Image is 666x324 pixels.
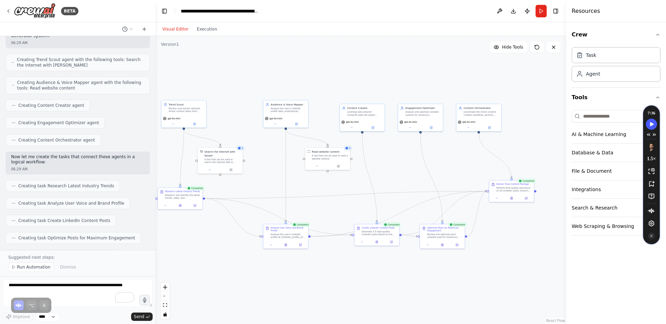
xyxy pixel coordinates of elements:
div: 06:29 AM [11,40,144,45]
div: A tool that can be used to read a website content. [312,154,348,160]
div: 1ScrapeWebsiteToolRead website contentA tool that can be used to read a website content. [305,147,350,170]
nav: breadcrumb [181,8,259,15]
div: CompletedDeliver Final Content PackagePerform final quality assurance on all LinkedIn posts, ensu... [489,180,534,202]
div: BETA [61,7,78,15]
textarea: To enrich screen reader interactions, please activate Accessibility in Grammarly extension settings [3,279,153,307]
div: Engagement OptimizerAnalyze and optimize LinkedIn content for maximum engagement by applying best... [398,104,443,131]
button: Open in side panel [385,240,398,244]
div: Deliver Final Content Package [496,183,529,186]
div: 06:29 AM [11,167,144,172]
div: Read website content [312,150,340,153]
div: 1SerperDevToolSearch the internet with SerperA tool that can be used to search the internet with ... [197,147,243,174]
div: Task [586,52,596,59]
div: Trend ScoutMonitor and extract relevant, timely content ideas from credible sources about {indust... [161,100,206,128]
span: Creating Content Creator agent [18,103,84,108]
div: A tool that can be used to search the internet with a search_query. Supports different search typ... [204,158,240,164]
div: Crew [572,44,660,87]
div: Content OrchestratorCoordinate the entire content creation workflow, perform quality assurance ch... [456,104,502,131]
button: zoom out [161,292,170,301]
div: Content Creator [347,106,383,110]
button: Open in side panel [286,122,307,126]
button: fit view [161,301,170,310]
button: View output [172,203,188,208]
button: Database & Data [572,144,660,162]
span: Creating Audience & Voice Mapper agent with the following tools: Read website content [17,80,144,91]
div: Generate 3-5 high-quality LinkedIn posts based on the researched topics and user's voice profile.... [362,230,397,236]
div: Search the internet with Serper [204,150,240,157]
g: Edge from b16e2104-772c-4689-b4ae-8b9d93c59d0e to a9fae069-73ec-4294-ab12-5840b88dd510 [477,134,513,178]
button: View output [369,240,384,244]
div: Completed [517,179,536,183]
div: Audience & Voice MapperAnalyze the user's LinkedIn profile data, professional background, and int... [263,100,308,128]
g: Edge from ed2310b6-7a87-4c2f-9afc-b576ee30674d to b6958581-9f76-44f4-83b4-1f37d1843f81 [205,197,261,238]
g: Edge from ed2310b6-7a87-4c2f-9afc-b576ee30674d to a9fae069-73ec-4294-ab12-5840b88dd510 [205,189,487,200]
button: Open in side panel [479,125,499,130]
div: Audience & Voice Mapper [271,103,306,106]
g: Edge from 8a42f00a-4906-4114-bb57-967fb2ae662a to a9fae069-73ec-4294-ab12-5840b88dd510 [402,189,487,237]
button: Hide right sidebar [551,6,561,16]
a: React Flow attribution [546,319,565,323]
button: Tools [572,88,660,107]
div: Completed [186,186,204,190]
div: CompletedResearch Latest Industry TrendsResearch and identify the latest trends, news, and develo... [157,187,203,210]
span: Improve [13,314,30,319]
p: Now let me create the tasks that connect these agents in a logical workflow: [11,154,144,165]
span: Creating task Create LinkedIn Content Posts [18,218,110,223]
span: gpt-4o-mini [462,121,475,123]
div: Content Orchestrator [464,106,499,110]
button: File & Document [572,162,660,180]
span: Creating Trend Scout agent with the following tools: Search the internet with [PERSON_NAME] [17,57,144,68]
g: Edge from 3075bf91-4578-41c1-8ab6-ee082767dc59 to a9ee2f19-ad53-404d-9f27-f6bc8f8f7c0c [419,134,444,222]
button: Click to speak your automation idea [139,295,150,305]
button: Integrations [572,180,660,198]
div: Completed [291,222,310,227]
div: Analyze and optimize LinkedIn content for maximum engagement by applying best practices for timin... [405,111,441,117]
button: Open in side panel [421,125,441,130]
g: Edge from 042ec85d-7154-41a2-9e3f-84dec1477fa4 to 8a42f00a-4906-4114-bb57-967fb2ae662a [360,134,378,222]
span: Creating Engagement Optimizer agent [18,120,99,126]
button: AI & Machine Learning [572,125,660,143]
button: Switch to previous chat [119,25,136,33]
span: Send [134,314,144,319]
span: Hide Tools [502,44,523,50]
button: Open in side panel [184,122,205,126]
img: ScrapeWebsiteTool [307,150,310,153]
button: Search & Research [572,199,660,217]
g: Edge from 844b022a-e59d-45c0-b3f1-87bf7f45cc8a to ed2310b6-7a87-4c2f-9afc-b576ee30674d [178,130,186,186]
div: Tools [572,107,660,241]
div: CompletedOptimize Posts for Maximum EngagementReview and optimize each LinkedIn post for maximum ... [420,224,465,249]
button: zoom in [161,283,170,292]
h4: Resources [572,7,600,15]
div: Completed [448,222,467,227]
button: View output [504,196,519,201]
button: Open in side panel [294,242,307,247]
div: Analyze the user's LinkedIn profile at {linkedin_profile_url} to understand their professional ba... [271,233,306,239]
span: 1 [241,147,243,150]
span: Dismiss [60,264,76,270]
span: Creating task Analyze User Voice and Brand Profile [18,201,124,206]
button: Open in side panel [451,242,463,247]
div: Research Latest Industry Trends [165,190,200,193]
g: Edge from 844b022a-e59d-45c0-b3f1-87bf7f45cc8a to 44ea9fd8-2988-48e7-a5ea-7b9586a767cc [182,130,222,145]
span: gpt-4o-mini [168,117,180,120]
span: Run Automation [17,264,51,270]
button: Hide left sidebar [160,6,169,16]
span: gpt-4o-mini [404,121,417,123]
button: Start a new chat [139,25,150,33]
div: Perform final quality assurance on all LinkedIn posts, ensuring consistency, accuracy, and alignm... [496,186,532,192]
div: Create LinkedIn Content Posts [362,227,395,229]
div: Monitor and extract relevant, timely content ideas from credible sources about {industry} and {in... [169,107,204,113]
div: Research and identify the latest trends, news, and developments in {industry} and {interests}. Fo... [165,194,200,199]
span: Creating Content Orchestrator agent [18,137,95,143]
div: Optimize Posts for Maximum Engagement [427,227,463,232]
button: Improve [3,312,33,321]
div: Analyze User Voice and Brand Profile [271,227,306,232]
span: gpt-4o-mini [270,117,282,120]
div: CompletedCreate LinkedIn Content PostsGenerate 3-5 high-quality LinkedIn posts based on the resea... [354,224,400,246]
button: Dismiss [57,262,79,272]
div: Engagement Optimizer [405,106,441,110]
button: Open in side panel [520,196,532,201]
button: Open in side panel [189,203,201,208]
p: Suggested next steps: [8,255,147,260]
button: Web Scraping & Browsing [572,217,660,235]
